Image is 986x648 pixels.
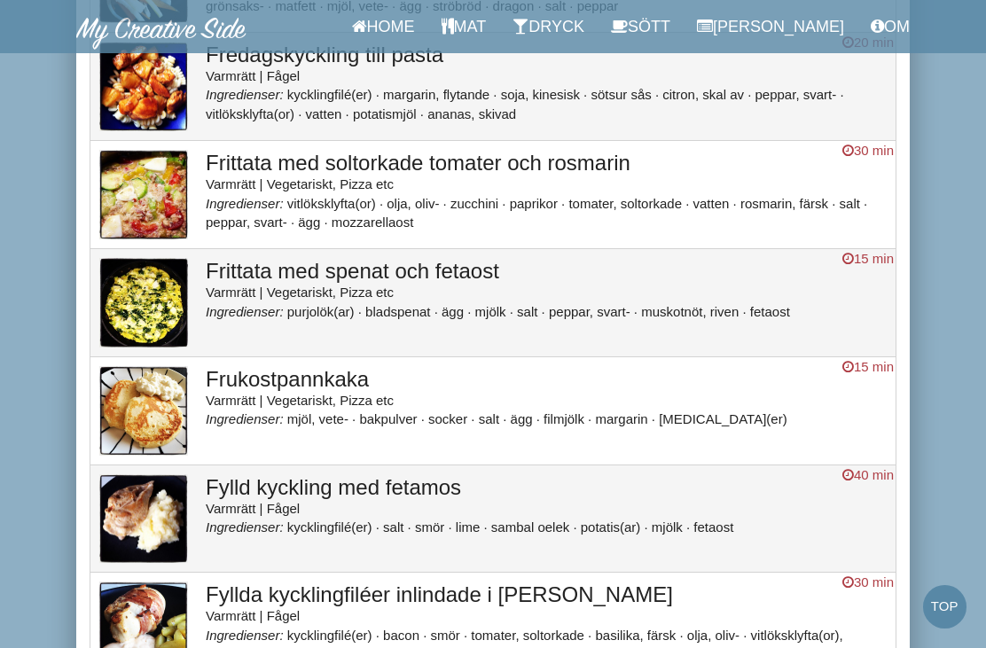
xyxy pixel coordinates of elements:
i: Ingredienser: [206,519,284,535]
li: filmjölk [544,411,591,426]
li: smör [431,628,468,643]
h3: Frukostpannkaka [206,368,887,391]
li: margarin [595,411,655,426]
li: fetaost [750,304,790,319]
h3: Frittata med soltorkade tomater och rosmarin [206,152,887,175]
li: [MEDICAL_DATA](er) [659,411,786,426]
li: bladspenat [365,304,438,319]
div: 15 min [842,249,894,268]
h3: Fylld kyckling med fetamos [206,476,887,499]
li: kycklingfilé(er) [287,519,380,535]
h3: Fyllda kycklingfiléer inlindade i [PERSON_NAME] [206,583,887,606]
li: smör [415,519,452,535]
img: bild_248.jpg [99,474,188,564]
img: bild_276.jpg [99,42,188,132]
li: mjöl, vete- [287,411,356,426]
li: basilika, färsk [595,628,683,643]
li: sötsur sås [591,87,659,102]
li: mjölk [475,304,513,319]
li: salt [383,519,411,535]
li: potatismjöl [353,106,424,121]
li: lime [456,519,488,535]
li: ägg [511,411,540,426]
div: 15 min [842,357,894,376]
li: peppar, svart- [206,215,294,230]
li: vitlöksklyfta(or) [206,106,301,121]
li: sambal oelek [491,519,577,535]
i: Ingredienser: [206,196,284,211]
li: salt [840,196,868,211]
li: salt [479,411,507,426]
li: rosmarin, färsk [740,196,836,211]
li: citron, skal av [662,87,751,102]
div: 30 min [842,573,894,591]
li: bakpulver [359,411,424,426]
i: Ingredienser: [206,411,284,426]
h3: Fredagskyckling till pasta [206,43,887,66]
li: kycklingfilé(er) [287,87,380,102]
a: Top [923,585,966,628]
li: tomater, soltorkade [568,196,689,211]
img: bild_416.jpg [99,150,188,239]
div: Varmrätt | Vegetariskt, Pizza etc [206,283,887,301]
li: ägg [298,215,327,230]
li: fetaost [693,519,733,535]
div: Varmrätt | Vegetariskt, Pizza etc [206,391,887,410]
img: bild_417.jpg [99,366,188,456]
li: vatten [693,196,737,211]
li: vitlöksklyfta(or) [287,196,383,211]
li: olja, oliv- [687,628,747,643]
li: ananas, skivad [427,106,516,121]
li: socker [428,411,475,426]
li: zucchini [450,196,506,211]
i: Ingredienser: [206,304,284,319]
h3: Frittata med spenat och fetaost [206,260,887,283]
i: Ingredienser: [206,628,284,643]
li: peppar, svart- [549,304,638,319]
li: kycklingfilé(er) [287,628,380,643]
li: soja, kinesisk [501,87,588,102]
li: mjölk [652,519,690,535]
li: tomater, soltorkade [471,628,591,643]
li: purjolök(ar) [287,304,362,319]
li: mozzarellaost [332,215,414,230]
li: ägg [442,304,471,319]
div: Varmrätt | Fågel [206,606,887,625]
div: 40 min [842,465,894,484]
div: Varmrätt | Fågel [206,499,887,518]
div: 30 min [842,141,894,160]
img: bild_325.jpg [99,258,188,347]
li: peppar, svart- [755,87,844,102]
li: margarin, flytande [383,87,497,102]
i: Ingredienser: [206,87,284,102]
li: bacon [383,628,426,643]
div: Varmrätt | Vegetariskt, Pizza etc [206,175,887,193]
li: muskotnöt, riven [641,304,746,319]
img: MyCreativeSide [76,18,246,50]
li: potatis(ar) [581,519,648,535]
div: Varmrätt | Fågel [206,66,887,85]
li: paprikor [510,196,566,211]
li: olja, oliv- [387,196,447,211]
li: salt [517,304,545,319]
li: vatten [306,106,349,121]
